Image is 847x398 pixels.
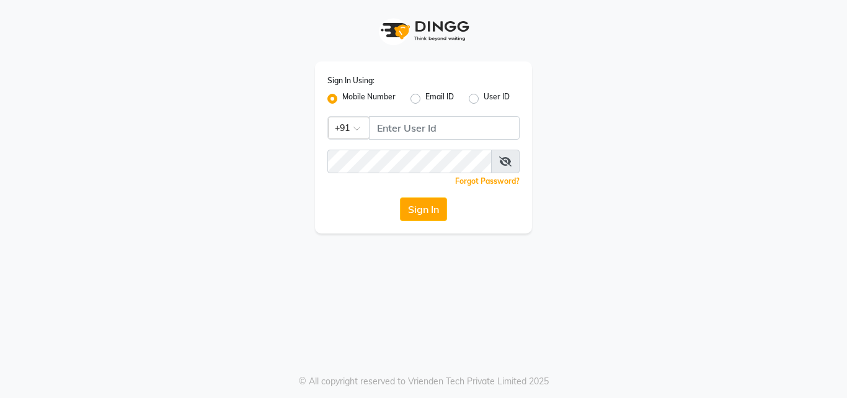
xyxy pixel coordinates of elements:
input: Username [369,116,520,140]
label: Mobile Number [342,91,396,106]
img: logo1.svg [374,12,473,49]
input: Username [327,150,492,173]
label: Sign In Using: [327,75,375,86]
label: Email ID [425,91,454,106]
label: User ID [484,91,510,106]
a: Forgot Password? [455,176,520,186]
button: Sign In [400,197,447,221]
